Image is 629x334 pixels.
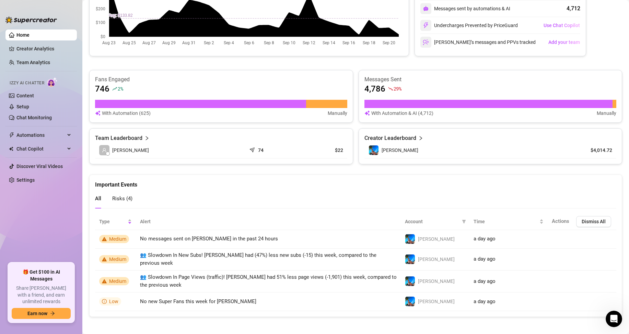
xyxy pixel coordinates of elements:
a: Home [16,32,30,38]
div: 4,712 [567,4,580,13]
article: Team Leaderboard [95,134,142,142]
span: filter [461,216,467,227]
span: user [102,148,107,153]
a: Setup [16,104,29,109]
img: svg%3e [423,39,429,45]
img: svg%3e [364,109,370,117]
span: Chat Copilot [16,143,65,154]
th: Type [95,213,136,230]
div: Messages sent by automations & AI [420,3,510,14]
span: No messages sent on [PERSON_NAME] in the past 24 hours [140,236,278,242]
article: Messages Sent [364,76,617,83]
div: Undercharges Prevented by PriceGuard [420,20,518,31]
span: Izzy AI Chatter [10,80,44,86]
span: [PERSON_NAME] [112,146,149,154]
article: 746 [95,83,109,94]
img: Ryan [405,234,415,244]
button: Use Chat Copilot [543,20,580,31]
span: [PERSON_NAME] [382,147,418,153]
b: comments [88,257,120,263]
button: Collapse window [206,3,219,16]
button: go back [4,3,18,16]
img: AI Chatter [47,77,58,87]
article: Fans Engaged [95,76,347,83]
span: [PERSON_NAME] [418,236,455,242]
span: info-circle [102,299,107,304]
span: right [418,134,423,142]
article: Manually [328,109,347,117]
a: Creator Analytics [16,43,71,54]
article: $22 [301,147,343,154]
span: Automations [16,130,65,141]
span: warning [102,257,107,262]
div: Close [219,3,232,15]
span: warning [102,279,107,284]
span: 🎁 Get $100 in AI Messages [12,269,71,282]
span: a day ago [474,256,496,262]
span: arrow-right [50,311,55,316]
span: 2 % [118,85,123,92]
div: Feature [22,158,44,166]
span: Earn now [27,311,47,316]
button: Add your team [548,37,580,48]
span: 12h ago [101,206,119,211]
span: fall [388,86,393,91]
article: Creator Leaderboard [364,134,416,142]
a: Team Analytics [16,60,50,65]
article: Manually [597,109,616,117]
img: logo-BBDzfeDw.svg [5,16,57,23]
a: Content [16,93,34,98]
span: a day ago [474,278,496,284]
article: 4,786 [364,83,385,94]
div: Hi [PERSON_NAME], [22,219,214,228]
article: With Automation & AI (4,712) [371,109,433,117]
img: Ryan [405,297,415,306]
span: • [97,206,100,213]
span: right [144,134,149,142]
iframe: Intercom live chat [606,311,622,327]
img: Profile image for Tanya [22,204,30,213]
span: [PERSON_NAME] [58,206,95,213]
span: Medium [109,257,126,262]
span: No new Super Fans this week for [PERSON_NAME] [140,298,256,305]
span: [PERSON_NAME] [418,257,455,262]
span: rise [112,86,117,91]
div: Update [86,158,108,166]
a: Chat Monitoring [16,115,52,120]
span: [PERSON_NAME] [418,299,455,304]
div: We’ve improved bumps to make your fan interactions more engaging. [22,234,214,250]
a: Discover Viral Videos [16,164,63,169]
span: filter [462,219,466,224]
span: Medium [109,236,126,242]
span: thunderbolt [9,132,14,138]
th: Alert [136,213,401,230]
img: Ryan [369,145,378,155]
span: 👥 Slowdown In Page Views (traffic)! [PERSON_NAME] had 51% less page views (-1,901) this week, com... [140,274,397,288]
span: All [95,195,101,202]
b: likes [68,257,82,263]
span: a day ago [474,298,496,305]
h1: 🚀 New Release: Like & Comment Bumps [22,166,214,198]
article: With Automation (625) [102,109,151,117]
div: Improvement [47,158,83,166]
img: Ryan [405,276,415,286]
th: Time [469,213,548,230]
span: Actions [552,218,569,224]
span: Shared by [34,206,57,213]
span: [PERSON_NAME] [418,278,455,284]
div: Now, when a fan or on one of your posts, [PERSON_NAME] can automatically send them a bump message... [22,256,214,281]
a: Settings [16,177,35,183]
b: Here’s what’s new: [22,286,89,294]
span: a day ago [474,236,496,242]
img: Chat Copilot [9,146,13,151]
span: warning [102,237,107,241]
span: Time [474,218,538,225]
span: Account [405,218,459,225]
span: Type [99,218,126,225]
span: 👥 Slowdown In New Subs! [PERSON_NAME] had (47%) less new subs (-15) this week, compared to the pr... [140,252,376,266]
span: Use Chat Copilot [544,23,580,28]
article: $4,014.72 [581,147,612,154]
span: Share [PERSON_NAME] with a friend, and earn unlimited rewards [12,285,71,305]
button: Dismiss All [576,216,611,227]
img: Ryan [405,254,415,264]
